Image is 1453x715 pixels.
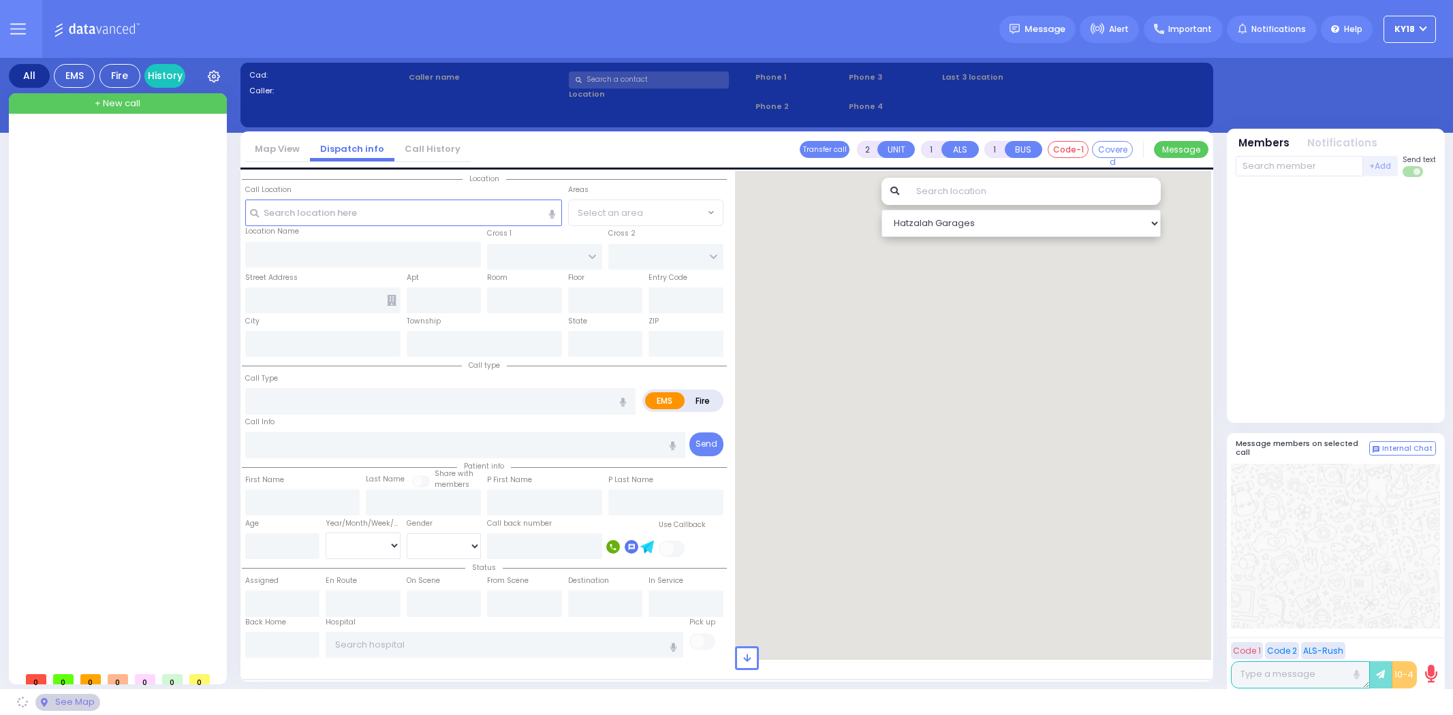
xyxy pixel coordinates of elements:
button: Message [1154,141,1208,158]
div: All [9,64,50,88]
div: EMS [54,64,95,88]
label: Last 3 location [942,71,1073,83]
label: Turn off text [1403,165,1424,178]
label: Gender [407,518,433,529]
span: Phone 1 [755,71,844,83]
label: State [568,316,587,327]
label: Call Info [245,417,275,428]
button: ALS [941,141,979,158]
span: KY18 [1394,23,1415,35]
span: Phone 2 [755,101,844,112]
span: Internal Chat [1382,444,1433,454]
span: Alert [1109,23,1129,35]
span: Send text [1403,155,1436,165]
label: Fire [684,392,722,409]
span: Message [1025,22,1065,36]
span: Important [1168,23,1212,35]
img: comment-alt.png [1373,446,1379,453]
div: Fire [99,64,140,88]
a: History [144,64,185,88]
label: Caller: [249,85,405,97]
img: Logo [54,20,144,37]
span: 0 [162,674,183,684]
input: Search a contact [569,71,729,89]
h5: Message members on selected call [1236,439,1369,457]
button: ALS-Rush [1301,642,1345,659]
label: Hospital [326,617,356,628]
button: KY18 [1384,16,1436,43]
label: Last Name [366,474,405,485]
span: Other building occupants [387,295,396,306]
label: P Last Name [608,475,653,486]
a: Dispatch info [310,142,394,155]
button: Code 1 [1231,642,1263,659]
span: 0 [53,674,74,684]
label: City [245,316,260,327]
button: UNIT [877,141,915,158]
span: 0 [26,674,46,684]
label: Use Callback [659,520,706,530]
button: BUS [1005,141,1042,158]
span: + New call [95,97,140,110]
span: members [435,479,469,490]
label: Street Address [245,272,298,283]
span: 0 [80,674,101,684]
label: EMS [645,392,685,409]
input: Search location [907,178,1160,205]
a: Map View [245,142,310,155]
span: Help [1344,23,1362,35]
button: Notifications [1307,136,1377,151]
span: Patient info [457,461,511,471]
label: Destination [568,575,609,586]
label: Location Name [245,226,299,237]
label: Areas [568,185,589,195]
span: Call type [462,360,507,370]
span: 0 [108,674,128,684]
label: Pick up [689,617,715,628]
label: Cross 2 [608,228,636,239]
button: Internal Chat [1369,441,1436,456]
input: Search hospital [326,632,683,658]
span: Location [463,174,506,184]
label: Call back number [487,518,552,529]
label: Apt [407,272,419,283]
label: Cad: [249,69,405,81]
div: See map [35,694,99,711]
small: Share with [435,468,473,479]
input: Search member [1236,156,1363,176]
label: Assigned [245,575,279,586]
label: Entry Code [649,272,687,283]
button: Covered [1092,141,1133,158]
button: Code 2 [1265,642,1299,659]
label: Location [569,89,751,100]
div: Year/Month/Week/Day [326,518,401,529]
label: Cross 1 [487,228,512,239]
button: Code-1 [1048,141,1089,158]
label: Room [487,272,507,283]
label: ZIP [649,316,659,327]
span: Status [465,562,503,573]
label: Caller name [409,71,564,83]
label: Township [407,316,441,327]
span: Phone 4 [849,101,937,112]
label: P First Name [487,475,532,486]
label: From Scene [487,575,529,586]
label: Call Type [245,373,278,384]
span: Phone 3 [849,71,937,83]
button: Members [1238,136,1290,151]
a: Call History [394,142,471,155]
label: Age [245,518,259,529]
button: Send [689,432,723,456]
label: Back Home [245,617,286,628]
label: First Name [245,475,284,486]
label: On Scene [407,575,440,586]
input: Search location here [245,200,562,225]
label: Call Location [245,185,292,195]
span: Select an area [578,206,643,220]
label: En Route [326,575,357,586]
button: Transfer call [800,141,849,158]
label: Floor [568,272,584,283]
span: 0 [135,674,155,684]
span: 0 [189,674,210,684]
img: message.svg [1010,24,1020,34]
